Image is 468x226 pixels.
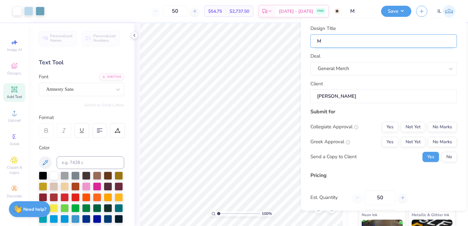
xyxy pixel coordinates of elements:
span: Upload [8,118,21,123]
label: Client [310,80,323,87]
button: Yes [382,122,398,132]
button: Yes [382,137,398,147]
div: Color [39,144,124,152]
span: 100 % [262,211,272,216]
div: Add Font [99,73,124,81]
div: Format [39,114,125,121]
div: Text Tool [39,58,124,67]
button: Switch to Greek Letters [84,102,124,108]
span: [DATE] - [DATE] [279,8,313,15]
div: Pricing [310,171,457,179]
span: Greek [10,141,19,146]
strong: Need help? [23,206,46,212]
label: Est. Quantity [310,194,348,201]
div: Send a Copy to Client [310,153,357,160]
span: Image AI [7,47,22,52]
label: Deal [310,53,320,60]
div: Submit for [310,108,457,115]
span: Neon Ink [362,211,377,218]
label: Design Title [310,25,336,32]
div: Collegiate Approval [310,123,358,131]
img: Isabella Lobaina [443,5,455,18]
span: Designs [7,71,21,76]
input: Untitled Design [345,5,376,18]
span: Add Text [7,94,22,99]
span: Personalized Numbers [93,34,116,43]
input: – – [365,190,395,205]
button: No Marks [428,122,457,132]
span: $2,737.50 [230,8,249,15]
a: IL [437,5,455,18]
span: Clipart & logos [3,165,25,175]
span: Decorate [7,194,22,199]
button: Yes [422,152,439,162]
div: Greek Approval [310,138,350,145]
button: Not Yet [401,122,425,132]
span: $54.75 [208,8,222,15]
span: Metallic & Glitter Ink [412,211,449,218]
button: No Marks [428,137,457,147]
button: Not Yet [401,137,425,147]
input: e.g. Ethan Linker [310,89,457,103]
span: FREE [317,9,324,13]
input: – – [163,5,188,17]
span: Personalized Names [50,34,73,43]
span: IL [437,8,441,15]
input: e.g. 7428 c [57,156,124,169]
button: No [442,152,457,162]
button: Save [381,6,411,17]
label: Font [39,73,48,81]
